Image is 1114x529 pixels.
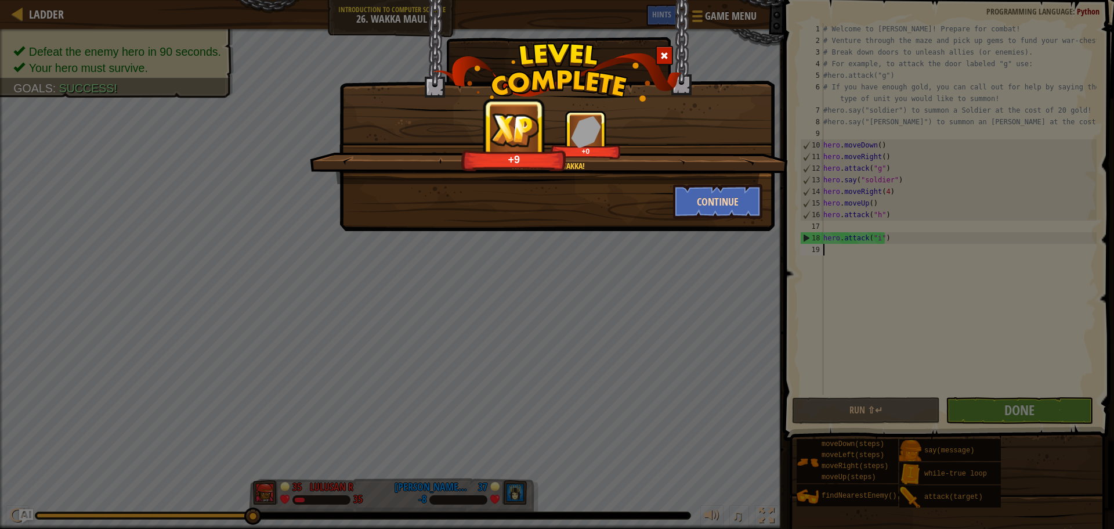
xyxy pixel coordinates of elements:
div: +9 [465,153,563,166]
div: Wakka wakka wakka! [365,160,731,172]
img: reward_icon_gems.png [571,116,601,147]
img: reward_icon_xp.png [486,110,543,149]
button: Continue [673,184,763,219]
div: +0 [553,147,619,156]
img: level_complete.png [433,43,682,102]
